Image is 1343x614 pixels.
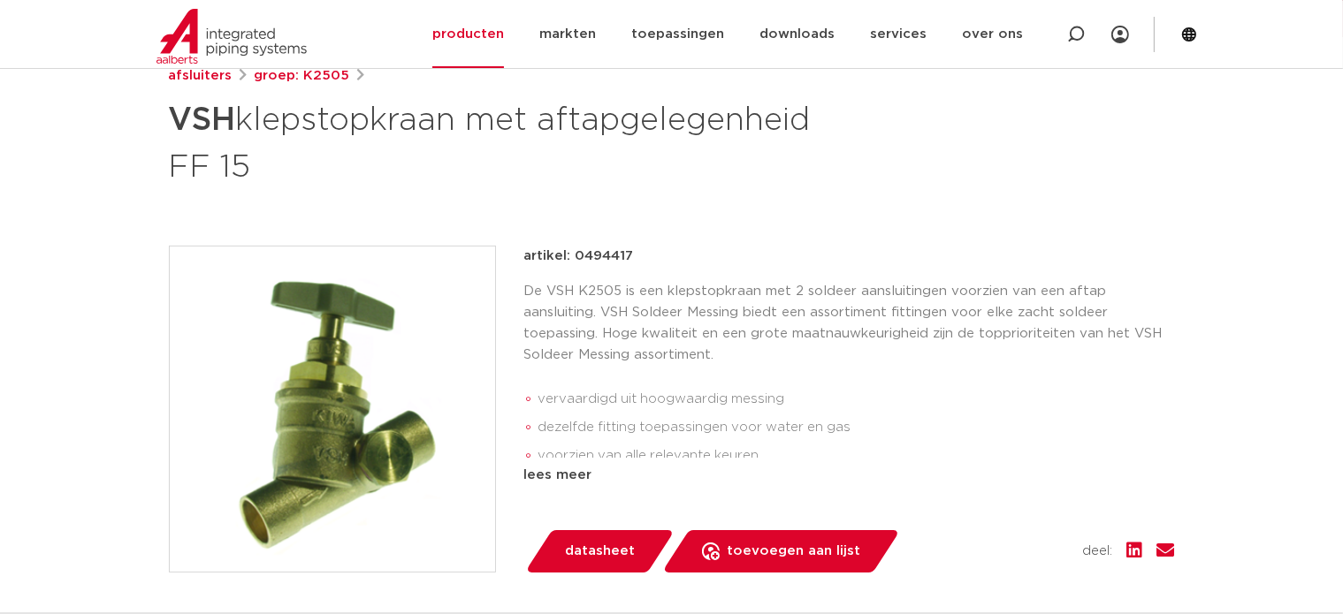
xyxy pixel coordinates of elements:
p: De VSH K2505 is een klepstopkraan met 2 soldeer aansluitingen voorzien van een aftap aansluiting.... [524,281,1175,366]
li: dezelfde fitting toepassingen voor water en gas [538,413,1175,442]
li: voorzien van alle relevante keuren [538,442,1175,470]
a: groep: K2505 [255,65,350,87]
span: toevoegen aan lijst [727,537,860,565]
div: lees meer [524,465,1175,486]
a: afsluiters [169,65,233,87]
img: Product Image for VSH klepstopkraan met aftapgelegenheid FF 15 [170,246,495,572]
a: datasheet [524,530,675,572]
strong: VSH [169,104,236,136]
span: datasheet [565,537,635,565]
p: artikel: 0494417 [524,246,634,267]
span: deel: [1083,541,1113,562]
h1: klepstopkraan met aftapgelegenheid FF 15 [169,94,833,189]
li: vervaardigd uit hoogwaardig messing [538,385,1175,413]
